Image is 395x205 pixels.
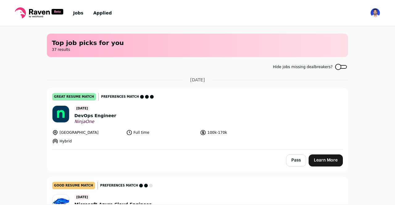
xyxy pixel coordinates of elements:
[52,106,69,122] img: b3a33608d0420353fcae6615edc0dfb440c598d40e2708abac7219218398273b.jpg
[52,129,123,136] li: [GEOGRAPHIC_DATA]
[74,113,116,119] span: DevOps Engineer
[93,10,112,15] a: Applied
[73,10,83,15] a: Jobs
[126,129,197,136] li: Full time
[52,93,96,100] div: great resume match
[52,138,123,144] li: Hybrid
[370,8,380,18] img: 16329026-medium_jpg
[200,129,270,136] li: 100k-170k
[74,105,90,111] span: [DATE]
[101,94,139,100] span: Preferences match
[273,64,333,69] span: Hide jobs missing dealbreakers?
[52,182,95,189] div: good resume match
[52,47,343,52] span: 37 results
[286,154,306,166] button: Pass
[190,77,205,83] span: [DATE]
[370,8,380,18] button: Open dropdown
[74,194,90,200] span: [DATE]
[309,154,343,166] a: Learn More
[52,39,343,47] h1: Top job picks for you
[47,88,348,149] a: great resume match Preferences match [DATE] DevOps Engineer NinjaOne [GEOGRAPHIC_DATA] Full time ...
[74,119,116,125] span: NinjaOne
[100,182,138,189] span: Preferences match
